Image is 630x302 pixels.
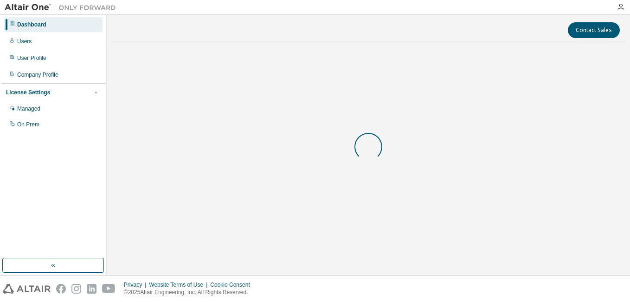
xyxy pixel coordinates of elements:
[149,281,210,289] div: Website Terms of Use
[87,284,96,294] img: linkedin.svg
[56,284,66,294] img: facebook.svg
[3,284,51,294] img: altair_logo.svg
[102,284,116,294] img: youtube.svg
[17,121,39,128] div: On Prem
[71,284,81,294] img: instagram.svg
[124,281,149,289] div: Privacy
[17,105,40,112] div: Managed
[6,89,50,96] div: License Settings
[124,289,256,296] p: © 2025 Altair Engineering, Inc. All Rights Reserved.
[17,54,46,62] div: User Profile
[210,281,255,289] div: Cookie Consent
[568,22,620,38] button: Contact Sales
[17,21,46,28] div: Dashboard
[17,38,32,45] div: Users
[5,3,121,12] img: Altair One
[17,71,58,79] div: Company Profile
